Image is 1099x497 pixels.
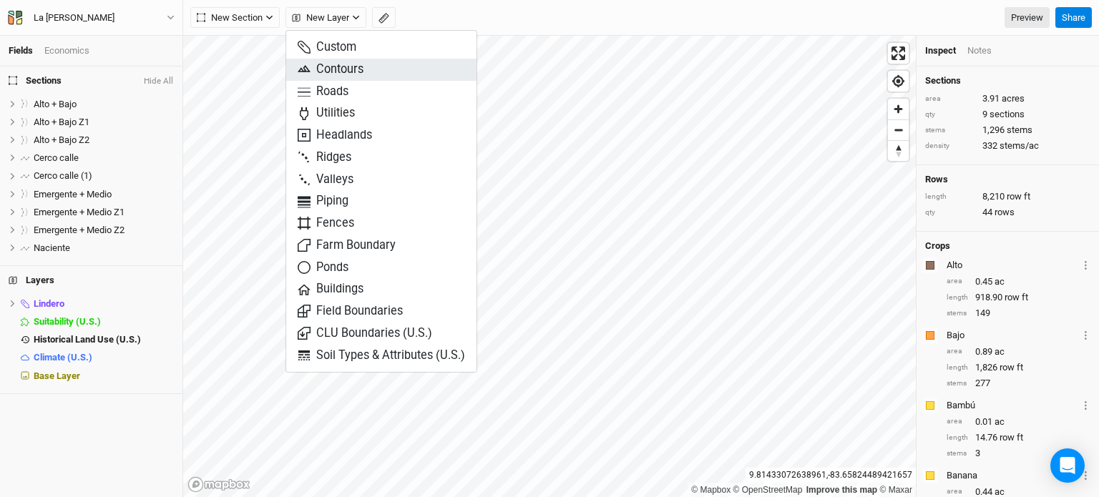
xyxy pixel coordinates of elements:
[34,207,124,217] span: Emergente + Medio Z1
[34,170,92,181] span: Cerco calle (1)
[888,119,909,140] button: Zoom out
[888,120,909,140] span: Zoom out
[691,485,731,495] a: Mapbox
[34,152,174,164] div: Cerco calle
[925,44,956,57] div: Inspect
[947,276,968,287] div: area
[9,75,62,87] span: Sections
[44,44,89,57] div: Economics
[1000,361,1023,374] span: row ft
[947,469,1078,482] div: Banana
[298,303,403,320] span: Field Boundaries
[947,345,1090,358] div: 0.89
[34,11,114,25] div: La [PERSON_NAME]
[925,92,1090,105] div: 3.91
[925,207,975,218] div: qty
[34,298,64,309] span: Lindero
[34,117,89,127] span: Alto + Bajo Z1
[947,415,1090,428] div: 0.01
[298,105,355,122] span: Utilities
[34,316,101,327] span: Suitability (U.S.)
[292,11,349,25] span: New Layer
[925,124,1090,137] div: 1,296
[947,308,968,319] div: stems
[298,325,432,342] span: CLU Boundaries (U.S.)
[197,11,263,25] span: New Section
[190,7,280,29] button: New Section
[298,149,351,166] span: Ridges
[925,125,975,136] div: stems
[34,298,174,310] div: Lindero
[879,485,912,495] a: Maxar
[925,75,1090,87] h4: Sections
[1081,327,1090,343] button: Crop Usage
[925,94,975,104] div: area
[34,134,89,145] span: Alto + Bajo Z2
[947,433,968,443] div: length
[925,174,1090,185] h4: Rows
[1081,467,1090,483] button: Crop Usage
[9,45,33,56] a: Fields
[995,345,1005,358] span: ac
[925,206,1090,219] div: 44
[1007,124,1032,137] span: stems
[990,108,1025,121] span: sections
[947,307,1090,320] div: 149
[947,486,968,497] div: area
[34,152,79,163] span: Cerco calle
[34,189,174,200] div: Emergente + Medio
[888,140,909,161] button: Reset bearing to north
[34,225,174,236] div: Emergente + Medio Z2
[925,192,975,202] div: length
[746,468,916,483] div: 9.81433072638961 , -83.65824489421657
[947,447,1090,460] div: 3
[187,476,250,493] a: Mapbox logo
[285,7,366,29] button: New Layer
[947,292,968,303] div: length
[888,43,909,64] button: Enter fullscreen
[947,378,968,389] div: stems
[34,207,174,218] div: Emergente + Medio Z1
[298,39,356,56] span: Custom
[947,416,968,427] div: area
[1081,257,1090,273] button: Crop Usage
[34,352,174,363] div: Climate (U.S.)
[947,448,968,459] div: stems
[34,370,80,381] span: Base Layer
[34,242,174,254] div: Naciente
[995,415,1005,428] span: ac
[733,485,803,495] a: OpenStreetMap
[34,370,174,382] div: Base Layer
[947,346,968,357] div: area
[34,352,92,363] span: Climate (U.S.)
[298,281,363,297] span: Buildings
[1000,431,1023,444] span: row ft
[34,11,114,25] div: La Esperanza
[1002,92,1025,105] span: acres
[34,99,77,109] span: Alto + Bajo
[1081,397,1090,413] button: Crop Usage
[298,84,348,100] span: Roads
[34,316,174,328] div: Suitability (U.S.)
[1007,190,1030,203] span: row ft
[1050,448,1085,483] div: Open Intercom Messenger
[888,71,909,92] button: Find my location
[1055,7,1092,29] button: Share
[947,363,968,373] div: length
[925,141,975,152] div: density
[34,117,174,128] div: Alto + Bajo Z1
[995,206,1015,219] span: rows
[34,225,124,235] span: Emergente + Medio Z2
[34,242,70,253] span: Naciente
[947,275,1090,288] div: 0.45
[34,99,174,110] div: Alto + Bajo
[1005,291,1028,304] span: row ft
[34,134,174,146] div: Alto + Bajo Z2
[947,431,1090,444] div: 14.76
[34,334,174,345] div: Historical Land Use (U.S.)
[298,193,348,210] span: Piping
[806,485,877,495] a: Improve this map
[925,108,1090,121] div: 9
[888,99,909,119] span: Zoom in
